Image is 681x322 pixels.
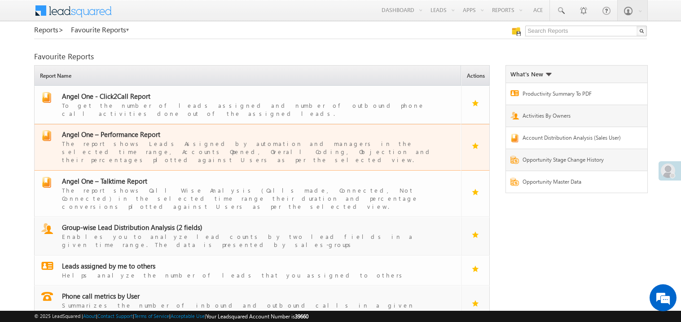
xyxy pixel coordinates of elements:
img: Report [510,90,519,96]
a: Favourite Reports [71,26,130,34]
a: Account Distribution Analysis (Sales User) [523,134,628,144]
a: report Leads assigned by me to othersHelps analyze the number of leads that you assigned to others [39,262,457,279]
span: Angel One – Talktime Report [62,176,147,185]
div: To get the number of leads assigned and number of outbound phone call activities done out of the ... [62,101,444,118]
span: Your Leadsquared Account Number is [206,313,308,320]
a: Activities By Owners [523,112,628,122]
span: Angel One – Performance Report [62,130,160,139]
div: Helps analyze the number of leads that you assigned to others [62,270,444,279]
span: > [58,24,64,35]
span: 39660 [295,313,308,320]
span: Actions [464,67,489,85]
div: Summarizes the number of inbound and outbound calls in a given timeperiod by users [62,300,444,318]
img: report [41,130,52,141]
a: report Group-wise Lead Distribution Analysis (2 fields)Enables you to analyze lead counts by two ... [39,223,457,249]
img: Manage all your saved reports! [512,27,521,36]
div: Favourite Reports [34,53,647,61]
span: Phone call metrics by User [62,291,140,300]
span: Report Name [37,67,461,85]
img: report [41,223,53,234]
a: Opportunity Master Data [523,178,628,188]
a: About [83,313,96,319]
a: report Angel One – Performance ReportThe report shows Leads Assigned by automation and managers i... [39,130,457,164]
div: The report shows Call Wise Analysis (Calls made, Connected, Not Connected) in the selected time r... [62,185,444,211]
a: Terms of Service [134,313,169,319]
img: Report [510,134,519,142]
a: Opportunity Stage Change History [523,156,628,166]
img: report [41,177,52,188]
div: Enables you to analyze lead counts by two lead fields in a given time range. The data is presente... [62,232,444,249]
img: Report [510,112,519,119]
span: Group-wise Lead Distribution Analysis (2 fields) [62,223,202,232]
a: report Angel One - Click2Call ReportTo get the number of leads assigned and number of outbound ph... [39,92,457,118]
a: Contact Support [97,313,133,319]
img: report [41,292,53,301]
a: Acceptable Use [171,313,205,319]
img: report [41,262,53,270]
input: Search Reports [525,26,647,36]
div: The report shows Leads Assigned by automation and managers in the selected time range, Accounts O... [62,139,444,164]
a: Productivity Summary To PDF [523,90,628,100]
span: Angel One - Click2Call Report [62,92,150,101]
div: What's New [510,70,552,78]
img: Report [510,178,519,186]
img: What's new [545,73,552,76]
span: © 2025 LeadSquared | | | | | [34,312,308,321]
a: report Phone call metrics by UserSummarizes the number of inbound and outbound calls in a given t... [39,292,457,318]
a: report Angel One – Talktime ReportThe report shows Call Wise Analysis (Calls made, Connected, Not... [39,177,457,211]
img: Report [510,156,519,164]
span: Leads assigned by me to others [62,261,155,270]
img: report [41,92,52,103]
a: Reports> [34,26,64,34]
